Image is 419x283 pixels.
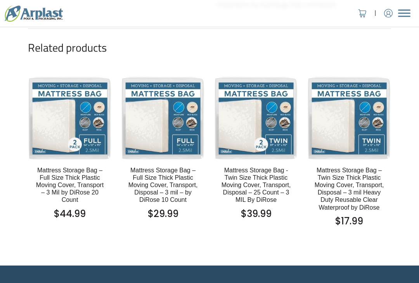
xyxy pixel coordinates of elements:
[313,167,385,228] a: Mattress Storage Bag – Twin Size Thick Plastic Moving Cover, Transport, Disposal – 3 mil Heavy Du...
[335,215,363,227] bdi: 17.99
[28,76,112,160] img: Mattress Storage Bag - Full Size Thick Plastic Moving Cover, Transport - 3 Mil by DiRose 20 Count
[241,207,247,220] span: $
[5,5,63,22] img: logo
[54,207,60,220] span: $
[127,167,199,221] a: Mattress Storage Bag – Full Size Thick Plastic Moving Cover, Transport, Disposal – 3 mil – by DiR...
[398,10,410,17] button: Menu
[127,167,199,204] h2: Mattress Storage Bag – Full Size Thick Plastic Moving Cover, Transport, Disposal – 3 mil – by DiR...
[220,167,292,204] h2: Mattress Storage Bag -Twin Size Thick Plastic Moving Cover, Transport, Disposal – 25 Count – 3 MI...
[335,215,341,227] span: $
[54,207,86,220] bdi: 44.99
[121,76,205,160] img: Mattress Storage Bag - Full Size Thick Plastic Moving Cover, Transport, Disposal - 3 mil - by DiR...
[34,167,106,221] a: Mattress Storage Bag – Full Size Thick Plastic Moving Cover, Transport – 3 Mil by DiRose 20 Count...
[220,167,292,221] a: Mattress Storage Bag -Twin Size Thick Plastic Moving Cover, Transport, Disposal – 25 Count – 3 MI...
[307,76,391,160] img: Mattress Storage Bag - Twin Size Thick Plastic Moving Cover, Transport, Disposal - 3 mil Heavy Du...
[28,41,391,54] h2: Related products
[313,167,385,211] h2: Mattress Storage Bag – Twin Size Thick Plastic Moving Cover, Transport, Disposal – 3 mil Heavy Du...
[241,207,272,220] bdi: 39.99
[148,207,178,220] bdi: 29.99
[34,167,106,204] h2: Mattress Storage Bag – Full Size Thick Plastic Moving Cover, Transport – 3 Mil by DiRose 20 Count
[374,9,376,18] span: |
[214,76,298,160] img: Mattress Storage Bag -Twin Size Thick Plastic Moving Cover, Transport, Disposal - 25 Count - 3 MI...
[148,207,154,220] span: $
